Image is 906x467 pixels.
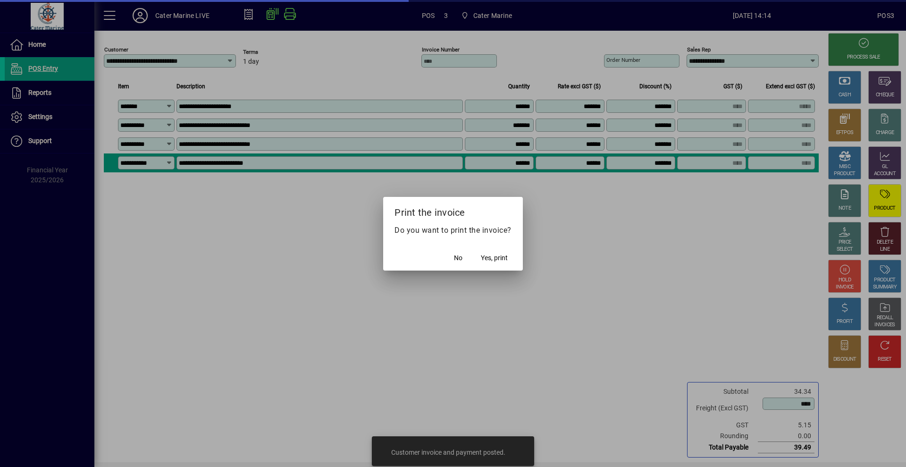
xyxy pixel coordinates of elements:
[443,250,473,267] button: No
[477,250,512,267] button: Yes, print
[481,253,508,263] span: Yes, print
[454,253,462,263] span: No
[383,197,523,224] h2: Print the invoice
[394,225,512,236] p: Do you want to print the invoice?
